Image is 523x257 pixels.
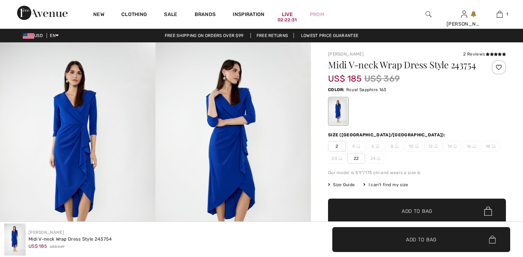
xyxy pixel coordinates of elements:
span: 14 [443,141,461,152]
div: Midi V-neck Wrap Dress Style 243754 [28,236,112,243]
span: Add to Bag [406,236,437,243]
span: USD [23,33,46,38]
span: 6 [366,141,384,152]
button: Add to Bag [332,227,510,252]
div: Our model is 5'9"/175 cm and wears a size 6. [328,169,506,176]
img: search the website [426,10,432,19]
div: Royal Sapphire 163 [329,98,348,125]
span: 24 [366,153,384,164]
span: 8 [386,141,403,152]
span: EN [50,33,59,38]
img: My Bag [497,10,503,19]
iframe: Opens a widget where you can chat to one of our agents [477,204,516,221]
div: 2 Reviews [463,51,506,57]
h1: Midi V-neck Wrap Dress Style 243754 [328,60,476,69]
span: US$ 185 [28,243,47,249]
img: Bag.svg [489,236,496,243]
span: 12 [424,141,442,152]
span: 16 [463,141,480,152]
a: [PERSON_NAME] [28,230,64,235]
a: 1 [482,10,517,19]
a: [PERSON_NAME] [328,52,364,57]
img: ring-m.svg [472,145,476,148]
img: 1ère Avenue [17,6,68,20]
img: Midi V-Neck Wrap Dress Style 243754 [4,224,26,256]
img: My Info [461,10,467,19]
span: 2 [328,141,346,152]
span: 20 [328,153,346,164]
span: Royal Sapphire 163 [346,87,386,92]
div: I can't find my size [363,182,408,188]
span: 22 [347,153,365,164]
div: Size ([GEOGRAPHIC_DATA]/[GEOGRAPHIC_DATA]): [328,132,447,138]
a: New [93,11,104,19]
span: Color: [328,87,345,92]
img: ring-m.svg [339,157,342,160]
img: ring-m.svg [356,145,360,148]
img: US Dollar [23,33,34,39]
span: 18 [482,141,500,152]
a: Free shipping on orders over $99 [159,33,249,38]
a: Free Returns [250,33,294,38]
button: Add to Bag [328,199,506,224]
a: Clothing [121,11,147,19]
span: Add to Bag [402,208,432,215]
img: ring-m.svg [377,157,380,160]
a: Sign In [461,11,467,17]
span: 4 [347,141,365,152]
a: Live02:22:31 [282,11,293,18]
img: ring-m.svg [434,145,438,148]
a: Brands [195,11,216,19]
img: ring-m.svg [453,145,457,148]
span: 1 [506,11,508,17]
a: Prom [310,11,324,18]
a: Lowest Price Guarantee [295,33,364,38]
div: [PERSON_NAME] [447,20,481,28]
a: Sale [164,11,177,19]
span: US$ 369 [50,244,64,250]
img: ring-m.svg [415,145,419,148]
div: 02:22:31 [278,17,297,23]
span: Size Guide [328,182,355,188]
span: Inspiration [233,11,264,19]
img: ring-m.svg [395,145,398,148]
img: ring-m.svg [376,145,379,148]
span: US$ 369 [364,72,400,85]
span: US$ 185 [328,67,361,84]
span: 10 [405,141,423,152]
img: ring-m.svg [492,145,496,148]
